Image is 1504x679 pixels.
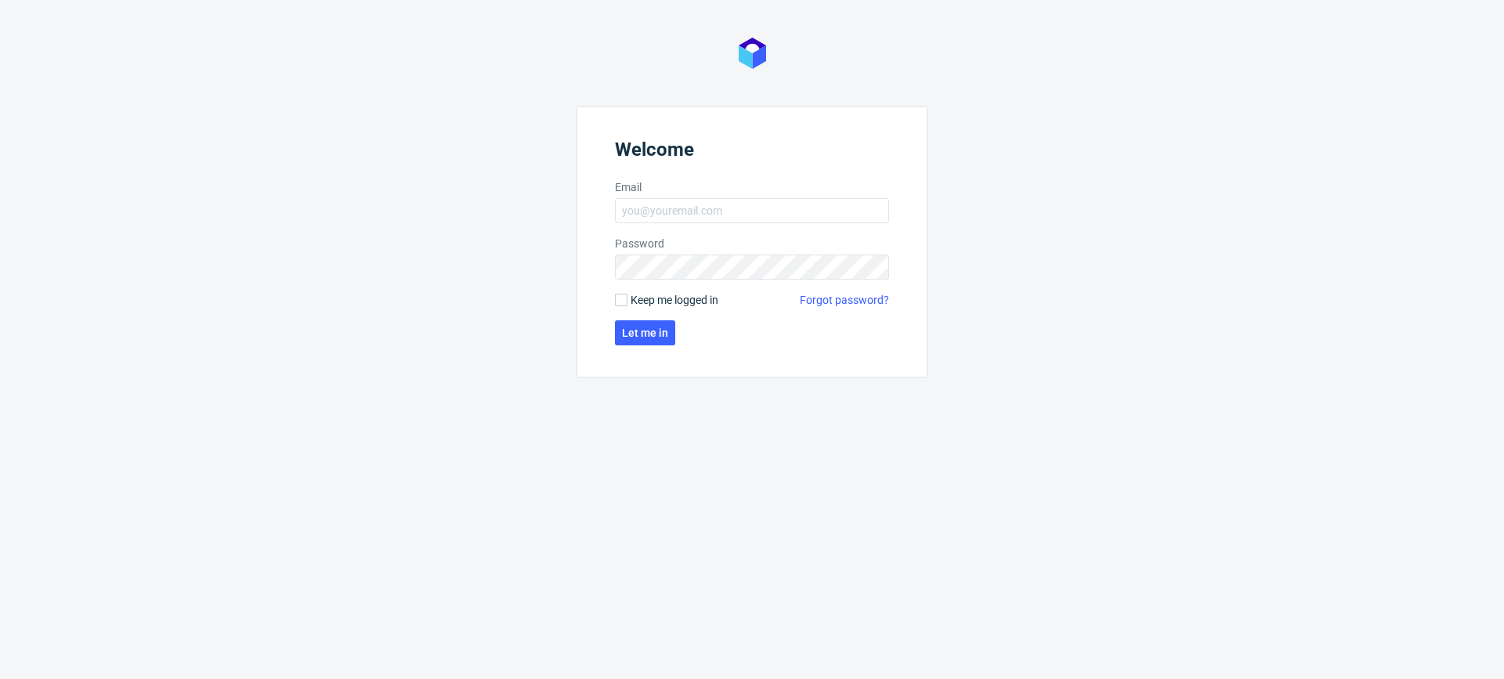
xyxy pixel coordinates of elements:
[800,292,889,308] a: Forgot password?
[615,198,889,223] input: you@youremail.com
[615,236,889,251] label: Password
[615,139,889,167] header: Welcome
[615,179,889,195] label: Email
[631,292,718,308] span: Keep me logged in
[622,327,668,338] span: Let me in
[615,320,675,345] button: Let me in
